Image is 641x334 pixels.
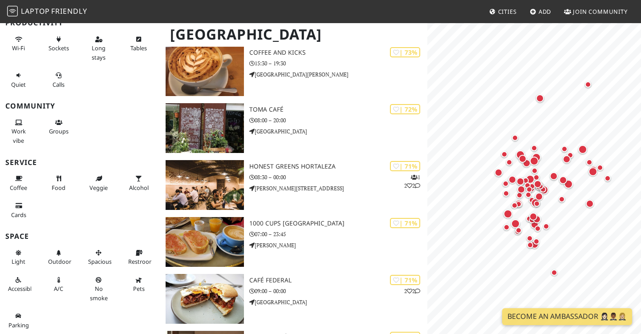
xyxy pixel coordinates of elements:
span: Quiet [11,80,26,89]
div: Map marker [514,190,525,201]
div: Map marker [493,167,504,178]
div: Map marker [549,267,560,278]
span: Air conditioned [54,285,63,293]
div: Map marker [529,197,542,209]
div: Map marker [507,174,518,185]
a: Toma Café | 72% Toma Café 08:00 – 20:00 [GEOGRAPHIC_DATA] [160,103,427,153]
div: Map marker [525,240,536,250]
img: 1000 Cups Madrid [166,217,244,267]
div: Map marker [529,165,540,176]
div: Map marker [501,188,511,199]
span: Video/audio calls [53,80,65,89]
div: Map marker [527,215,537,225]
div: Map marker [529,219,540,230]
button: Work vibe [5,115,32,148]
div: Map marker [514,149,527,161]
div: Map marker [515,184,527,195]
a: Coffee and Kicks | 73% Coffee and Kicks 15:30 – 19:30 [GEOGRAPHIC_DATA][PERSON_NAME] [160,46,427,96]
div: Map marker [559,144,570,154]
div: Map marker [532,178,544,190]
span: Smoke free [90,285,108,302]
button: Light [5,245,32,269]
div: Map marker [532,223,543,234]
p: [GEOGRAPHIC_DATA] [249,298,427,306]
h3: Productivity [5,19,155,27]
a: Join Community [560,4,631,20]
button: Food [45,171,72,195]
span: Alcohol [129,184,149,192]
button: Groups [45,115,72,139]
div: Map marker [534,93,546,104]
div: | 72% [390,104,420,114]
p: [PERSON_NAME][STREET_ADDRESS] [249,184,427,193]
h3: Honest Greens Hortaleza [249,163,427,170]
div: Map marker [584,157,595,168]
div: Map marker [513,198,524,209]
span: Credit cards [11,211,26,219]
h3: 1000 Cups [GEOGRAPHIC_DATA] [249,220,427,227]
span: Food [52,184,65,192]
button: Accessible [5,273,32,296]
div: Map marker [531,172,542,183]
a: Add [526,4,555,20]
p: 2 2 [404,287,420,295]
a: LaptopFriendly LaptopFriendly [7,4,87,20]
p: [GEOGRAPHIC_DATA] [249,127,427,136]
div: Map marker [529,143,540,153]
div: Map marker [501,222,512,233]
div: | 71% [390,218,420,228]
span: Parking [8,321,29,329]
span: Join Community [573,8,628,16]
div: Map marker [502,208,514,220]
div: Map marker [565,150,576,161]
div: Map marker [522,180,533,191]
button: Parking [5,309,32,332]
button: A/C [45,273,72,296]
div: Map marker [557,174,569,186]
div: Map marker [499,149,510,160]
div: Map marker [509,200,520,211]
a: Become an Ambassador 🤵🏻‍♀️🤵🏾‍♂️🤵🏼‍♀️ [502,308,632,325]
button: Cards [5,198,32,222]
p: 1 2 2 [404,173,420,190]
div: Map marker [531,213,543,225]
span: People working [12,127,26,144]
h3: Café Federal [249,277,427,284]
div: Map marker [541,221,552,232]
button: Alcohol [126,171,152,195]
button: Outdoor [45,245,72,269]
div: Map marker [524,233,535,244]
span: Group tables [49,127,69,135]
p: 08:00 – 20:00 [249,116,427,125]
div: Map marker [561,153,572,165]
h3: Service [5,158,155,167]
div: Map marker [513,199,524,209]
div: Map marker [509,217,522,230]
button: No smoke [85,273,112,305]
div: Map marker [527,195,537,205]
span: Coffee [10,184,27,192]
img: Café Federal [166,274,244,324]
button: Quiet [5,68,32,92]
div: | 71% [390,275,420,285]
span: Cities [498,8,517,16]
div: Map marker [504,157,515,168]
div: Map marker [512,226,523,237]
p: 07:00 – 23:45 [249,230,427,238]
h1: [GEOGRAPHIC_DATA] [163,22,426,47]
div: Map marker [524,213,535,224]
button: Restroom [126,245,152,269]
div: | 71% [390,161,420,171]
div: Map marker [556,194,567,205]
p: [PERSON_NAME] [249,241,427,249]
div: Map marker [515,176,526,187]
div: Map marker [524,184,535,195]
p: [GEOGRAPHIC_DATA][PERSON_NAME] [249,70,427,79]
span: Power sockets [49,44,69,52]
div: Map marker [548,170,560,182]
span: Pet friendly [133,285,145,293]
span: Natural light [12,258,25,266]
div: Map marker [595,162,605,173]
div: Map marker [528,155,540,167]
span: Outdoor area [48,258,71,266]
